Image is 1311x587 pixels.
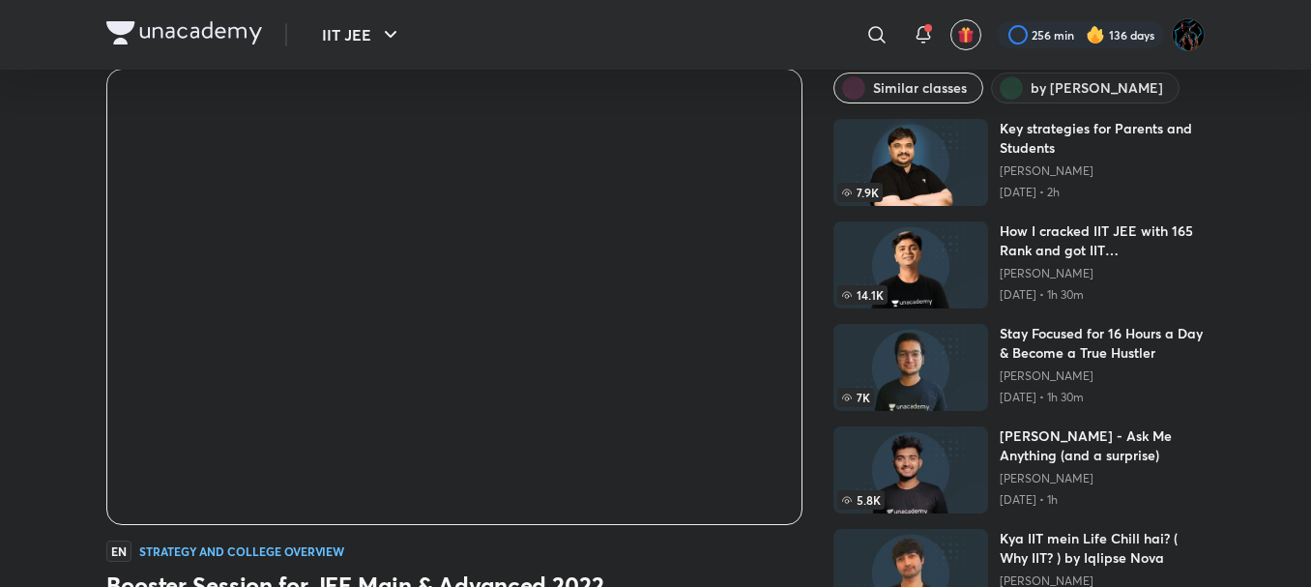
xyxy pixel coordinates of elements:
[1000,163,1205,179] a: [PERSON_NAME]
[1000,426,1205,465] h6: [PERSON_NAME] - Ask Me Anything (and a surprise)
[1000,529,1205,568] h6: Kya IIT mein Life Chill hai? ( Why IIT? ) by Iqlipse Nova
[1031,78,1163,98] span: by Ashish Arora
[1000,368,1205,384] a: [PERSON_NAME]
[1000,492,1205,508] p: [DATE] • 1h
[1172,18,1205,51] img: Umang Raj
[957,26,975,44] img: avatar
[837,285,888,305] span: 14.1K
[1000,119,1205,158] h6: Key strategies for Parents and Students
[837,388,874,407] span: 7K
[106,21,262,49] a: Company Logo
[1000,221,1205,260] h6: How I cracked IIT JEE with 165 Rank and got IIT [GEOGRAPHIC_DATA]
[106,541,131,562] span: EN
[873,78,967,98] span: Similar classes
[1000,266,1205,281] a: [PERSON_NAME]
[950,19,981,50] button: avatar
[1000,287,1205,303] p: [DATE] • 1h 30m
[107,70,801,524] iframe: Class
[833,73,983,103] button: Similar classes
[139,545,344,557] h4: Strategy and College Overview
[1086,25,1105,44] img: streak
[991,73,1180,103] button: by Ashish Arora
[837,183,883,202] span: 7.9K
[310,15,414,54] button: IIT JEE
[106,21,262,44] img: Company Logo
[1000,324,1205,363] h6: Stay Focused for 16 Hours a Day & Become a True Hustler
[1000,471,1205,486] a: [PERSON_NAME]
[837,490,885,510] span: 5.8K
[1000,390,1205,405] p: [DATE] • 1h 30m
[1000,185,1205,200] p: [DATE] • 2h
